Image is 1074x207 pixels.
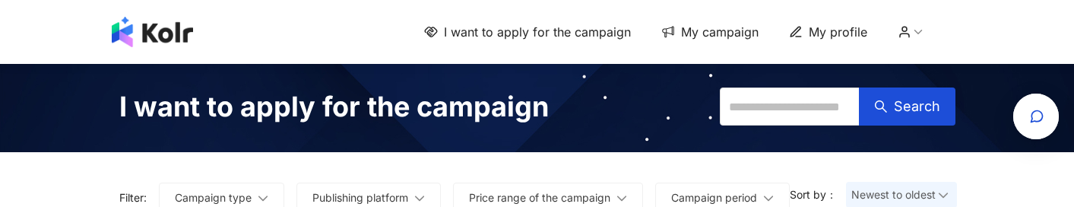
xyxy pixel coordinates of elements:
span: search [874,100,888,113]
a: My profile [789,24,867,40]
span: I want to apply for the campaign [119,88,549,126]
span: Search [894,98,940,115]
span: Campaign period [671,192,757,204]
span: Publishing platform [312,192,408,204]
a: My campaign [661,24,759,40]
img: logo [112,17,193,47]
span: Newest to oldest [851,183,952,206]
span: My campaign [681,24,759,40]
span: I want to apply for the campaign [444,24,631,40]
p: Filter: [119,192,147,204]
span: My profile [809,24,867,40]
p: Sort by： [790,189,846,201]
span: Campaign type [175,192,252,204]
button: Search [859,88,955,126]
span: Price range of the campaign [469,192,610,204]
a: I want to apply for the campaign [424,24,631,40]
